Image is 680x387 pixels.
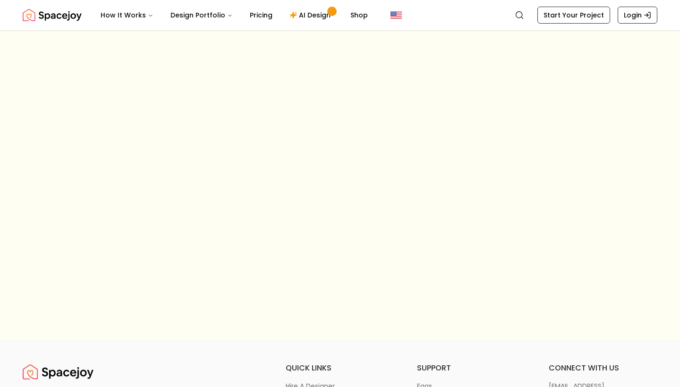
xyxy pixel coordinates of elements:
h6: quick links [286,362,394,374]
a: Spacejoy [23,6,82,25]
a: AI Design [282,6,341,25]
a: Spacejoy [23,362,93,381]
nav: Main [93,6,375,25]
button: Design Portfolio [163,6,240,25]
h6: support [417,362,526,374]
img: United States [391,9,402,21]
button: How It Works [93,6,161,25]
img: Spacejoy Logo [23,362,93,381]
img: Spacejoy Logo [23,6,82,25]
h6: connect with us [549,362,657,374]
a: Login [618,7,657,24]
a: Pricing [242,6,280,25]
a: Shop [343,6,375,25]
a: Start Your Project [537,7,610,24]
